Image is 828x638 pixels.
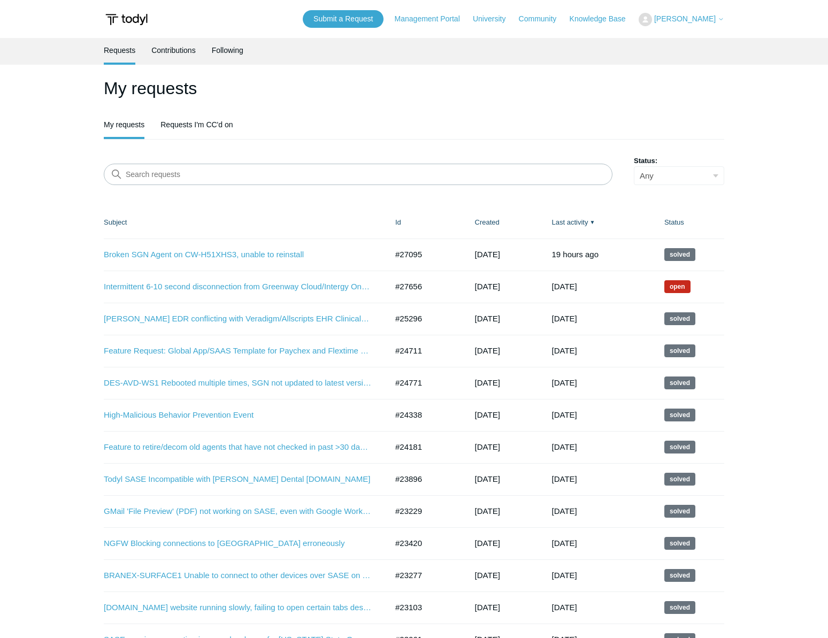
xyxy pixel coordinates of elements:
th: Status [654,206,724,239]
time: 05/07/2025, 20:01 [551,442,577,451]
time: 02/20/2025, 11:41 [475,603,500,612]
a: Requests [104,38,135,63]
a: Management Portal [395,13,471,25]
a: GMail 'File Preview' (PDF) not working on SASE, even with Google Workspace template applied [104,505,371,518]
span: [PERSON_NAME] [654,14,716,23]
time: 04/06/2025, 21:01 [551,506,577,516]
td: #24181 [385,431,464,463]
span: This request has been solved [664,312,695,325]
td: #25296 [385,303,464,335]
time: 03/26/2025, 12:02 [551,539,577,548]
time: 05/06/2025, 09:49 [475,346,500,355]
time: 08/06/2025, 17:32 [475,250,500,259]
td: #24711 [385,335,464,367]
a: Community [519,13,568,25]
span: We are working on a response for you [664,280,691,293]
span: This request has been solved [664,601,695,614]
time: 07/02/2025, 21:01 [551,314,577,323]
th: Subject [104,206,385,239]
td: #27095 [385,239,464,271]
time: 03/27/2025, 14:15 [475,474,500,483]
time: 04/10/2025, 13:00 [475,442,500,451]
span: This request has been solved [664,505,695,518]
time: 03/19/2025, 19:01 [551,603,577,612]
a: [DOMAIN_NAME] website running slowly, failing to open certain tabs despite template being applied [104,602,371,614]
a: Requests I'm CC'd on [160,112,233,137]
time: 04/18/2025, 13:58 [475,410,500,419]
a: Todyl SASE Incompatible with [PERSON_NAME] Dental [DOMAIN_NAME] [104,473,371,486]
time: 03/25/2025, 17:02 [551,571,577,580]
span: ▼ [589,218,595,226]
a: DES-AVD-WS1 Rebooted multiple times, SGN not updated to latest version (5.4.5) [104,377,371,389]
span: This request has been solved [664,409,695,421]
a: Created [475,218,500,226]
a: Feature Request: Global App/SAAS Template for Paychex and Flextime clock-in [104,345,371,357]
span: This request has been solved [664,569,695,582]
span: This request has been solved [664,376,695,389]
td: #27656 [385,271,464,303]
a: High-Malicious Behavior Prevention Event [104,409,371,421]
time: 05/26/2025, 12:02 [551,410,577,419]
td: #24771 [385,367,464,399]
a: Intermittent 6-10 second disconnection from Greenway Cloud/Intergy On Demand (Affecting all devices) [104,281,371,293]
time: 08/25/2025, 18:32 [475,282,500,291]
time: 04/24/2025, 13:02 [551,474,577,483]
a: Following [212,38,243,63]
time: 09/05/2025, 14:38 [551,282,577,291]
th: Id [385,206,464,239]
time: 02/26/2025, 09:35 [475,506,500,516]
a: Submit a Request [303,10,384,28]
span: This request has been solved [664,473,695,486]
td: #23229 [385,495,464,527]
a: [PERSON_NAME] EDR conflicting with Veradigm/Allscripts EHR Clinical Module [104,313,371,325]
a: Broken SGN Agent on CW-H51XHS3, unable to reinstall [104,249,371,261]
a: NGFW Blocking connections to [GEOGRAPHIC_DATA] erroneously [104,537,371,550]
time: 05/28/2025, 10:01 [551,378,577,387]
td: #23277 [385,559,464,591]
td: #23103 [385,591,464,624]
td: #23420 [385,527,464,559]
img: Todyl Support Center Help Center home page [104,10,149,29]
button: [PERSON_NAME] [639,13,724,26]
input: Search requests [104,164,612,185]
a: My requests [104,112,144,137]
a: BRANEX-SURFACE1 Unable to connect to other devices over SASE on T-Mobile Hotspot [104,570,371,582]
span: This request has been solved [664,441,695,453]
time: 09/07/2025, 21:01 [551,250,599,259]
time: 02/27/2025, 13:34 [475,571,500,580]
a: Feature to retire/decom old agents that have not checked in past >30 days? [104,441,371,453]
td: #24338 [385,399,464,431]
time: 06/02/2025, 18:02 [551,346,577,355]
time: 05/07/2025, 19:28 [475,378,500,387]
a: Contributions [151,38,196,63]
time: 06/04/2025, 12:40 [475,314,500,323]
span: This request has been solved [664,248,695,261]
a: University [473,13,516,25]
span: This request has been solved [664,537,695,550]
td: #23896 [385,463,464,495]
label: Status: [634,156,724,166]
a: Last activity▼ [551,218,588,226]
time: 03/06/2025, 09:06 [475,539,500,548]
span: This request has been solved [664,344,695,357]
a: Knowledge Base [570,13,637,25]
h1: My requests [104,75,724,101]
